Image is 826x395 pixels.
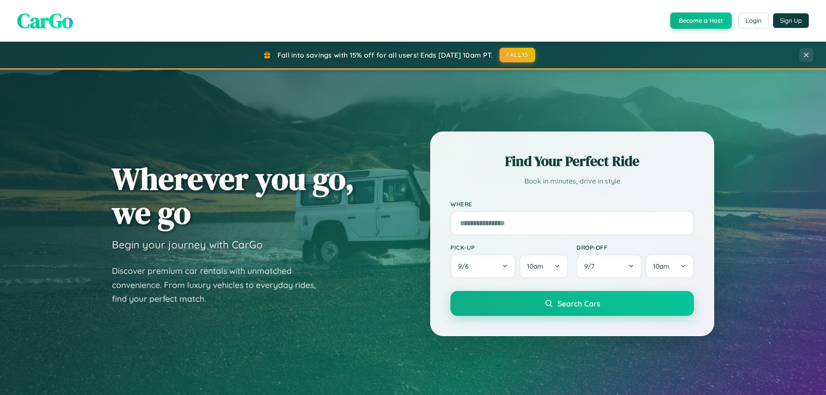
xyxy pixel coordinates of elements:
[277,51,493,59] span: Fall into savings with 15% off for all users! Ends [DATE] 10am PT.
[450,175,694,187] p: Book in minutes, drive in style
[450,291,694,316] button: Search Cars
[558,299,600,308] span: Search Cars
[773,13,809,28] button: Sign Up
[584,262,599,270] span: 9 / 7
[499,48,536,62] button: FALL15
[112,264,327,306] p: Discover premium car rentals with unmatched convenience. From luxury vehicles to everyday rides, ...
[670,12,732,29] button: Become a Host
[450,244,568,251] label: Pick-up
[458,262,473,270] span: 9 / 6
[450,254,516,278] button: 9/6
[738,13,769,28] button: Login
[653,262,669,270] span: 10am
[112,162,354,230] h1: Wherever you go, we go
[450,152,694,171] h2: Find Your Perfect Ride
[519,254,568,278] button: 10am
[450,200,694,208] label: Where
[645,254,694,278] button: 10am
[576,244,694,251] label: Drop-off
[576,254,642,278] button: 9/7
[527,262,543,270] span: 10am
[17,6,73,35] span: CarGo
[112,238,263,251] h3: Begin your journey with CarGo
